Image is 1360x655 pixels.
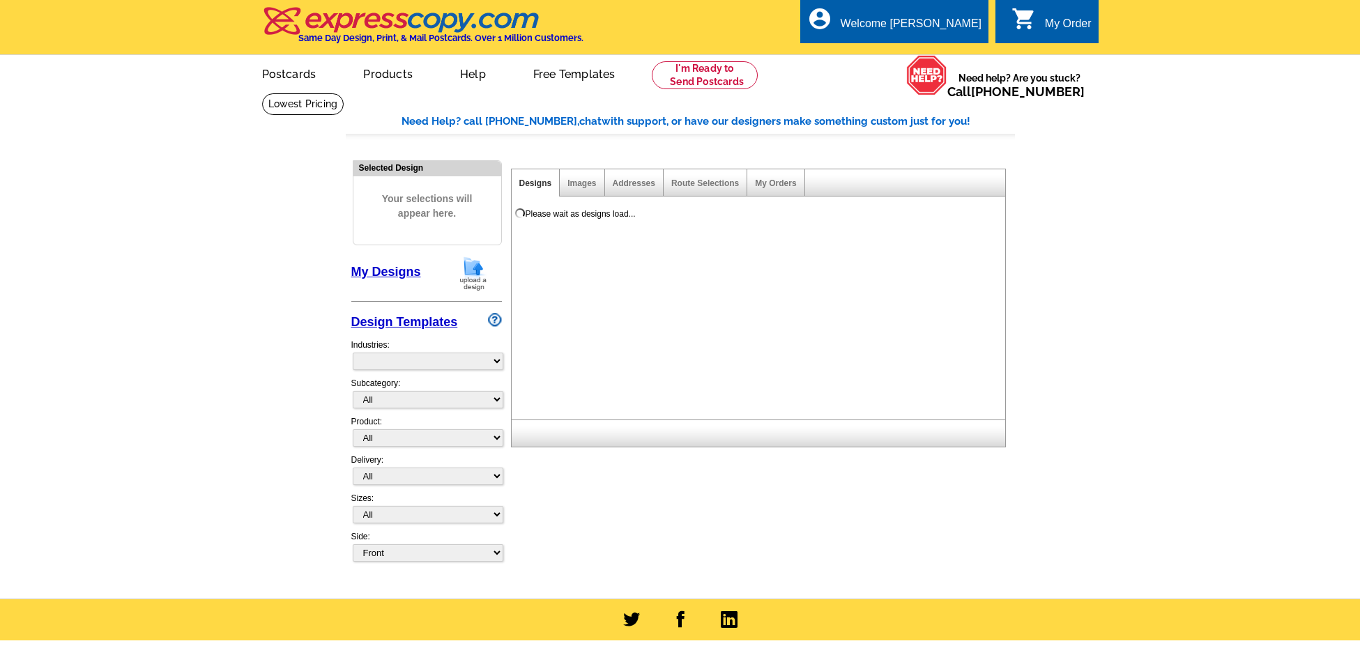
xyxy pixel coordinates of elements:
[947,71,1092,99] span: Need help? Are you stuck?
[353,161,501,174] div: Selected Design
[351,454,502,492] div: Delivery:
[579,115,602,128] span: chat
[351,315,458,329] a: Design Templates
[807,6,832,31] i: account_circle
[511,56,638,89] a: Free Templates
[240,56,339,89] a: Postcards
[488,313,502,327] img: design-wizard-help-icon.png
[613,178,655,188] a: Addresses
[1011,15,1092,33] a: shopping_cart My Order
[351,530,502,563] div: Side:
[298,33,583,43] h4: Same Day Design, Print, & Mail Postcards. Over 1 Million Customers.
[341,56,435,89] a: Products
[438,56,508,89] a: Help
[567,178,596,188] a: Images
[262,17,583,43] a: Same Day Design, Print, & Mail Postcards. Over 1 Million Customers.
[364,178,491,235] span: Your selections will appear here.
[906,55,947,95] img: help
[971,84,1085,99] a: [PHONE_NUMBER]
[351,377,502,415] div: Subcategory:
[519,178,552,188] a: Designs
[947,84,1085,99] span: Call
[671,178,739,188] a: Route Selections
[755,178,796,188] a: My Orders
[1011,6,1037,31] i: shopping_cart
[1045,17,1092,37] div: My Order
[455,256,491,291] img: upload-design
[351,415,502,454] div: Product:
[841,17,981,37] div: Welcome [PERSON_NAME]
[351,265,421,279] a: My Designs
[351,492,502,530] div: Sizes:
[351,332,502,377] div: Industries:
[402,114,1015,130] div: Need Help? call [PHONE_NUMBER], with support, or have our designers make something custom just fo...
[526,208,636,220] div: Please wait as designs load...
[514,208,526,219] img: loading...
